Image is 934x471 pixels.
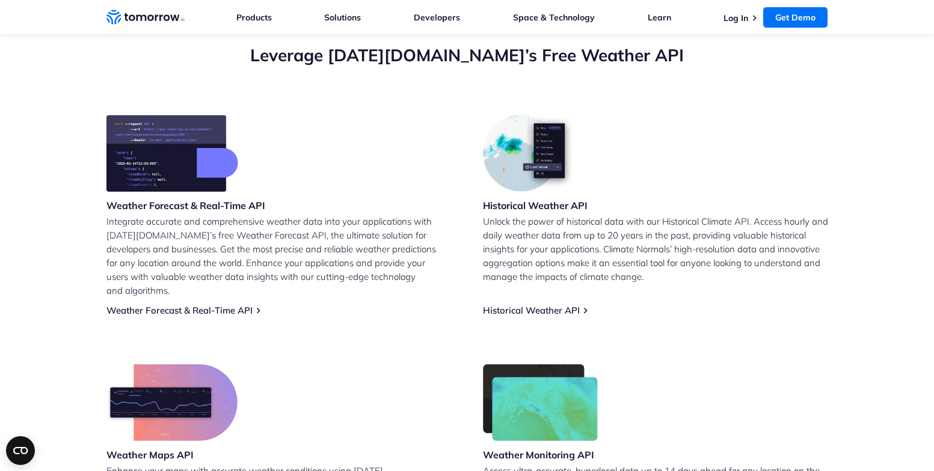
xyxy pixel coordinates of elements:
[483,305,580,316] a: Historical Weather API
[106,448,238,461] h3: Weather Maps API
[648,12,671,23] a: Learn
[724,13,748,23] a: Log In
[483,214,828,284] p: Unlock the power of historical data with our Historical Climate API. Access hourly and daily weat...
[106,199,265,212] h3: Weather Forecast & Real-Time API
[106,305,253,316] a: Weather Forecast & Real-Time API
[414,12,460,23] a: Developers
[324,12,361,23] a: Solutions
[483,199,588,212] h3: Historical Weather API
[483,448,598,461] h3: Weather Monitoring API
[513,12,595,23] a: Space & Technology
[763,7,828,28] a: Get Demo
[236,12,272,23] a: Products
[106,8,185,26] a: Home link
[6,436,35,465] button: Open CMP widget
[106,44,828,67] h2: Leverage [DATE][DOMAIN_NAME]’s Free Weather API
[106,214,452,297] p: Integrate accurate and comprehensive weather data into your applications with [DATE][DOMAIN_NAME]...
